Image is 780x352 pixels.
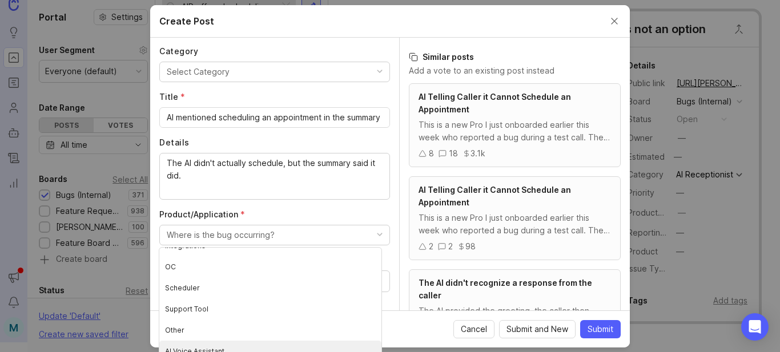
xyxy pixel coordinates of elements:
[159,277,381,298] li: Scheduler
[499,320,576,338] button: Submit and New
[409,65,621,76] p: Add a vote to an existing post instead
[167,157,383,195] textarea: The AI didn't actually schedule, but the summary said it did.
[167,111,383,124] input: What's happening?
[419,278,592,300] span: The AI didn't recognize a response from the caller
[419,92,571,114] span: AI Telling Caller it Cannot Schedule an Appointment
[159,298,381,319] li: Support Tool
[419,185,571,207] span: AI Telling Caller it Cannot Schedule an Appointment
[429,147,434,160] div: 8
[449,147,458,160] div: 18
[471,147,485,160] div: 3.1k
[167,66,230,78] div: Select Category
[588,323,613,335] span: Submit
[419,305,611,330] div: The AI provided the greeting, the caller then stated they wanted to schedule an appointment, and ...
[409,176,621,260] a: AI Telling Caller it Cannot Schedule an AppointmentThis is a new Pro I just onboarded earlier thi...
[419,212,611,237] div: This is a new Pro I just onboarded earlier this week who reported a bug during a test call. The t...
[159,256,381,277] li: OC
[167,229,275,241] div: Where is the bug occurring?
[409,51,621,63] h3: Similar posts
[741,313,769,341] div: Open Intercom Messenger
[159,319,381,341] li: Other
[409,83,621,167] a: AI Telling Caller it Cannot Schedule an AppointmentThis is a new Pro I just onboarded earlier thi...
[608,15,621,27] button: Close create post modal
[506,323,568,335] span: Submit and New
[448,240,453,253] div: 2
[419,119,611,144] div: This is a new Pro I just onboarded earlier this week who reported a bug during a test call. The t...
[159,14,214,28] h2: Create Post
[159,209,245,219] span: Product/Application (required)
[580,320,621,338] button: Submit
[461,323,487,335] span: Cancel
[159,92,185,102] span: Title (required)
[429,240,433,253] div: 2
[159,137,390,148] label: Details
[453,320,494,338] button: Cancel
[465,240,476,253] div: 98
[159,46,390,57] label: Category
